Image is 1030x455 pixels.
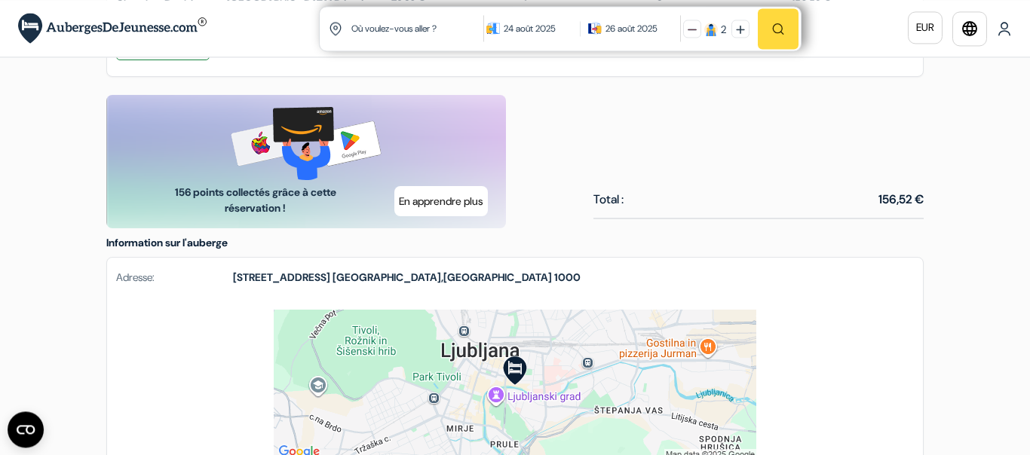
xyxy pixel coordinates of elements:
[504,21,572,36] div: 24 août 2025
[688,25,697,34] img: minus
[961,20,979,38] i: language
[8,411,44,447] button: CMP-Widget öffnen
[704,23,718,36] img: guest icon
[878,191,924,209] span: 156,52 €
[593,191,624,209] span: Total :
[554,270,581,284] span: 1000
[233,270,330,284] span: [STREET_ADDRESS]
[908,11,943,44] a: EUR
[333,270,441,284] span: [GEOGRAPHIC_DATA]
[721,22,726,38] div: 2
[394,186,488,216] button: En apprendre plus
[443,270,552,284] span: [GEOGRAPHIC_DATA]
[233,270,581,286] strong: ,
[116,270,233,286] span: Adresse:
[736,25,745,34] img: plus
[588,21,602,35] img: calendarIcon icon
[231,107,382,180] img: gift-card-banner.png
[952,11,987,46] a: language
[106,236,228,249] span: Information sur l'auberge
[18,13,207,44] img: AubergesDeJeunesse.com
[997,21,1012,36] img: User Icon
[486,21,500,35] img: calendarIcon icon
[350,10,486,47] input: Ville, université ou logement
[158,185,354,216] span: 156 points collectés grâce à cette réservation !
[605,21,658,36] div: 26 août 2025
[329,22,342,35] img: location icon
